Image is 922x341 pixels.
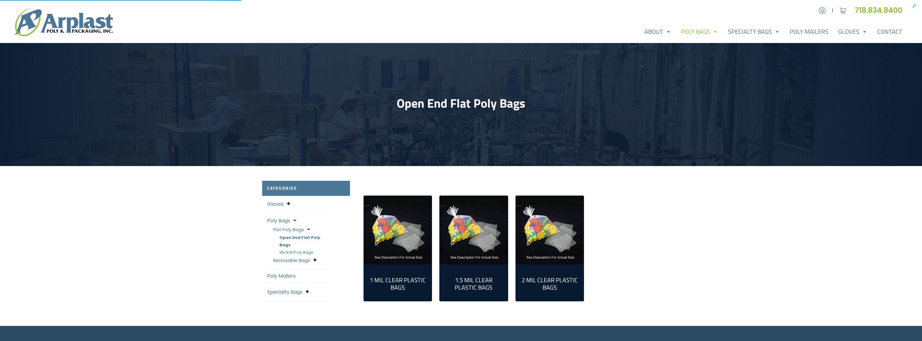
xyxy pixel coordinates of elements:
[273,227,304,233] a: Flat Poly Bags
[369,269,427,296] a: Visit product category 1 Mil Clear Plastic Bags
[676,26,723,38] a: Poly Bags
[521,276,579,291] h2: 2 Mil Clear Plastic Bags
[445,276,503,291] h2: 1.5 Mil Clear Plastic Bags
[640,26,676,38] a: About
[267,272,296,280] a: Poly Mailers
[369,276,427,291] h2: 1 Mil Clear Plastic Bags
[15,8,113,36] img: logo
[833,26,872,38] a: Gloves
[364,196,432,264] img: 1 Mil Clear Plastic Bags
[364,196,432,264] a: Visit product category 1 Mil Clear Plastic Bags
[785,26,833,38] a: Poly Mailers
[516,196,584,264] img: 2 Mil Clear Plastic Bags
[273,257,310,264] a: Reclosable Bags
[279,249,313,255] a: Wicket Poly Bags
[445,269,503,296] a: Visit product category 1.5 Mil Clear Plastic Bags
[440,196,508,264] a: Visit product category 1.5 Mil Clear Plastic Bags
[440,196,508,264] img: 1.5 Mil Clear Plastic Bags
[262,96,660,111] h1: Open End Flat Poly Bags
[855,5,907,15] a: 718.834.8400
[279,235,320,248] a: Open End Flat Poly Bags
[267,288,302,295] a: Specialty Bags
[267,217,290,224] a: Poly Bags
[521,269,579,296] a: Visit product category 2 Mil Clear Plastic Bags
[723,26,785,38] a: Specialty Bags
[267,200,284,208] a: Gloves
[872,26,907,38] a: Contact
[516,196,584,264] a: Visit product category 2 Mil Clear Plastic Bags
[262,181,350,196] h2: Categories
[832,7,833,14] span: |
